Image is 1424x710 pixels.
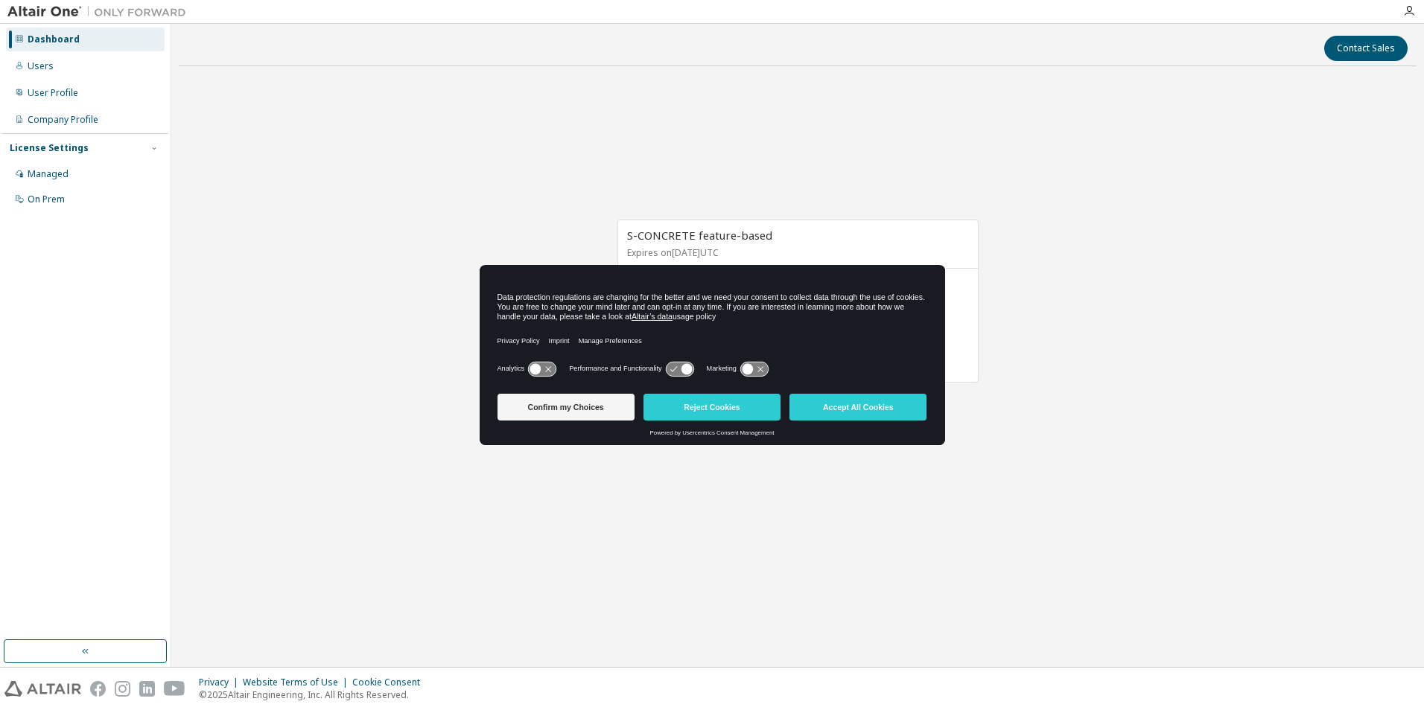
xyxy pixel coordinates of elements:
div: Managed [28,168,69,180]
img: facebook.svg [90,681,106,697]
div: Users [28,60,54,72]
span: S-CONCRETE feature-based [627,228,772,243]
img: altair_logo.svg [4,681,81,697]
div: Privacy [199,677,243,688]
img: instagram.svg [115,681,130,697]
div: Dashboard [28,33,80,45]
div: Website Terms of Use [243,677,352,688]
img: youtube.svg [164,681,185,697]
div: Company Profile [28,114,98,126]
button: Contact Sales [1324,36,1408,61]
div: Cookie Consent [352,677,429,688]
p: © 2025 Altair Engineering, Inc. All Rights Reserved. [199,688,429,701]
img: linkedin.svg [139,681,155,697]
p: Expires on [DATE] UTC [627,246,965,259]
div: License Settings [10,142,89,154]
div: On Prem [28,194,65,205]
img: Altair One [7,4,194,19]
div: User Profile [28,87,78,99]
